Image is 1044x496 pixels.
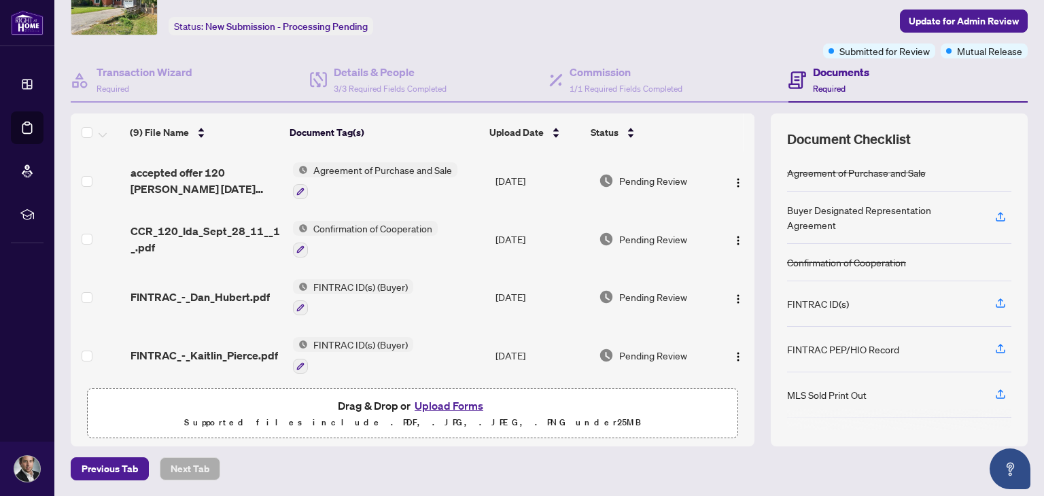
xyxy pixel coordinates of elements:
[11,10,43,35] img: logo
[787,130,911,149] span: Document Checklist
[97,64,192,80] h4: Transaction Wizard
[957,43,1022,58] span: Mutual Release
[787,387,867,402] div: MLS Sold Print Out
[490,152,593,210] td: [DATE]
[787,342,899,357] div: FINTRAC PEP/HIO Record
[599,348,614,363] img: Document Status
[591,125,619,140] span: Status
[308,162,457,177] span: Agreement of Purchase and Sale
[585,113,709,152] th: Status
[130,289,270,305] span: FINTRAC_-_Dan_Hubert.pdf
[130,347,278,364] span: FINTRAC_-_Kaitlin_Pierce.pdf
[130,223,282,255] span: CCR_120_Ida_Sept_28_11__1_.pdf
[619,232,687,247] span: Pending Review
[124,113,284,152] th: (9) File Name
[14,456,40,482] img: Profile Icon
[733,294,744,304] img: Logo
[293,279,308,294] img: Status Icon
[727,344,749,366] button: Logo
[570,64,682,80] h4: Commission
[570,84,682,94] span: 1/1 Required Fields Completed
[334,84,447,94] span: 3/3 Required Fields Completed
[599,173,614,188] img: Document Status
[733,177,744,188] img: Logo
[160,457,220,480] button: Next Tab
[293,162,308,177] img: Status Icon
[727,228,749,250] button: Logo
[839,43,930,58] span: Submitted for Review
[490,210,593,268] td: [DATE]
[787,255,906,270] div: Confirmation of Cooperation
[909,10,1019,32] span: Update for Admin Review
[293,162,457,199] button: Status IconAgreement of Purchase and Sale
[990,448,1030,489] button: Open asap
[308,279,413,294] span: FINTRAC ID(s) (Buyer)
[71,457,149,480] button: Previous Tab
[727,286,749,308] button: Logo
[97,84,129,94] span: Required
[813,84,846,94] span: Required
[489,125,544,140] span: Upload Date
[619,348,687,363] span: Pending Review
[96,414,729,431] p: Supported files include .PDF, .JPG, .JPEG, .PNG under 25 MB
[82,458,138,480] span: Previous Tab
[293,279,413,316] button: Status IconFINTRAC ID(s) (Buyer)
[130,164,282,197] span: accepted offer 120 [PERSON_NAME] [DATE] 1.pdf
[411,397,487,414] button: Upload Forms
[284,113,484,152] th: Document Tag(s)
[293,337,308,352] img: Status Icon
[130,125,189,140] span: (9) File Name
[490,268,593,327] td: [DATE]
[900,10,1028,33] button: Update for Admin Review
[619,289,687,304] span: Pending Review
[813,64,869,80] h4: Documents
[205,20,368,33] span: New Submission - Processing Pending
[484,113,585,152] th: Upload Date
[619,173,687,188] span: Pending Review
[787,165,926,180] div: Agreement of Purchase and Sale
[293,337,413,374] button: Status IconFINTRAC ID(s) (Buyer)
[599,289,614,304] img: Document Status
[88,389,737,439] span: Drag & Drop orUpload FormsSupported files include .PDF, .JPG, .JPEG, .PNG under25MB
[733,351,744,362] img: Logo
[338,397,487,414] span: Drag & Drop or
[169,17,373,35] div: Status:
[490,326,593,385] td: [DATE]
[727,170,749,192] button: Logo
[787,202,979,232] div: Buyer Designated Representation Agreement
[293,221,438,258] button: Status IconConfirmation of Cooperation
[308,221,438,236] span: Confirmation of Cooperation
[733,235,744,246] img: Logo
[293,221,308,236] img: Status Icon
[308,337,413,352] span: FINTRAC ID(s) (Buyer)
[599,232,614,247] img: Document Status
[334,64,447,80] h4: Details & People
[787,296,849,311] div: FINTRAC ID(s)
